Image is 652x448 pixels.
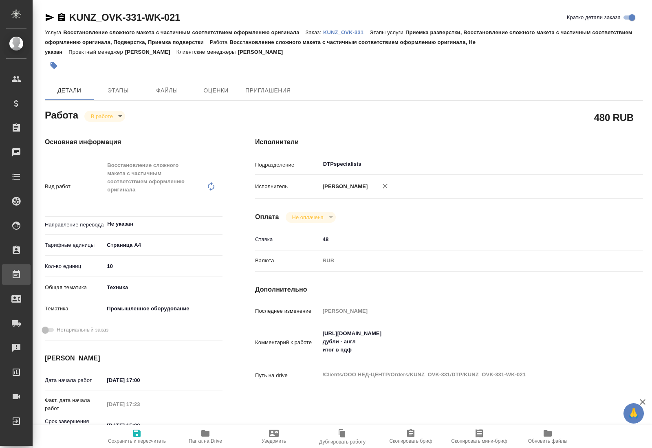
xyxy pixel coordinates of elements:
p: Заказ: [306,29,323,35]
div: Страница А4 [104,238,222,252]
button: Папка на Drive [171,425,240,448]
span: Приглашения [245,86,291,96]
p: Исполнитель [255,182,320,191]
p: [PERSON_NAME] [238,49,289,55]
p: Ставка [255,235,320,244]
a: KUNZ_OVK-331 [323,29,370,35]
button: Скопировать мини-бриф [445,425,513,448]
p: Кол-во единиц [45,262,104,270]
span: Кратко детали заказа [567,13,621,22]
p: Тарифные единицы [45,241,104,249]
textarea: [URL][DOMAIN_NAME] дубли - англ итог в пдф [320,327,611,357]
h2: Работа [45,107,78,122]
button: Удалить исполнителя [376,177,394,195]
p: Подразделение [255,161,320,169]
p: Тематика [45,305,104,313]
span: Нотариальный заказ [57,326,108,334]
div: Промышленное оборудование [104,302,222,316]
button: Добавить тэг [45,57,63,75]
button: Скопировать ссылку [57,13,66,22]
span: Оценки [196,86,236,96]
button: Не оплачена [290,214,326,221]
p: Восстановление сложного макета с частичным соответствием оформлению оригинала [63,29,305,35]
p: [PERSON_NAME] [320,182,368,191]
input: Пустое поле [104,398,175,410]
button: 🙏 [623,403,644,424]
span: Дублировать работу [319,439,366,445]
p: Услуга [45,29,63,35]
span: Этапы [99,86,138,96]
div: В работе [286,212,336,223]
p: Путь на drive [255,371,320,380]
div: RUB [320,254,611,268]
p: Этапы услуги [370,29,405,35]
p: [PERSON_NAME] [125,49,176,55]
span: 🙏 [627,405,641,422]
p: Дата начала работ [45,376,104,384]
p: Срок завершения работ [45,417,104,434]
div: Техника [104,281,222,294]
p: Комментарий к работе [255,338,320,347]
h4: Дополнительно [255,285,643,294]
span: Папка на Drive [189,438,222,444]
span: Скопировать мини-бриф [451,438,507,444]
textarea: /Clients/ООО НЕД-ЦЕНТР/Orders/KUNZ_OVK-331/DTP/KUNZ_OVK-331-WK-021 [320,368,611,382]
p: Клиентские менеджеры [176,49,238,55]
span: Обновить файлы [528,438,568,444]
h4: [PERSON_NAME] [45,354,222,363]
button: Сохранить и пересчитать [103,425,171,448]
p: Последнее изменение [255,307,320,315]
input: Пустое поле [320,305,611,317]
span: Скопировать бриф [389,438,432,444]
input: ✎ Введи что-нибудь [104,374,175,386]
input: ✎ Введи что-нибудь [104,260,222,272]
span: Детали [50,86,89,96]
button: Дублировать работу [308,425,377,448]
p: Валюта [255,257,320,265]
p: Общая тематика [45,283,104,292]
button: Скопировать ссылку для ЯМессенджера [45,13,55,22]
p: Восстановление сложного макета с частичным соответствием оформлению оригинала, Не указан [45,39,476,55]
p: Работа [210,39,230,45]
button: В работе [88,113,115,120]
button: Уведомить [240,425,308,448]
p: Факт. дата начала работ [45,396,104,413]
span: Уведомить [262,438,286,444]
p: Направление перевода [45,221,104,229]
span: Сохранить и пересчитать [108,438,166,444]
h2: 480 RUB [594,110,634,124]
h4: Оплата [255,212,279,222]
button: Скопировать бриф [377,425,445,448]
span: Файлы [148,86,187,96]
p: Вид работ [45,182,104,191]
div: В работе [84,111,125,122]
button: Open [218,223,220,225]
input: ✎ Введи что-нибудь [104,419,175,431]
button: Обновить файлы [513,425,582,448]
a: KUNZ_OVK-331-WK-021 [69,12,180,23]
h4: Основная информация [45,137,222,147]
input: ✎ Введи что-нибудь [320,233,611,245]
p: Проектный менеджер [68,49,125,55]
h4: Исполнители [255,137,643,147]
button: Open [606,163,608,165]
